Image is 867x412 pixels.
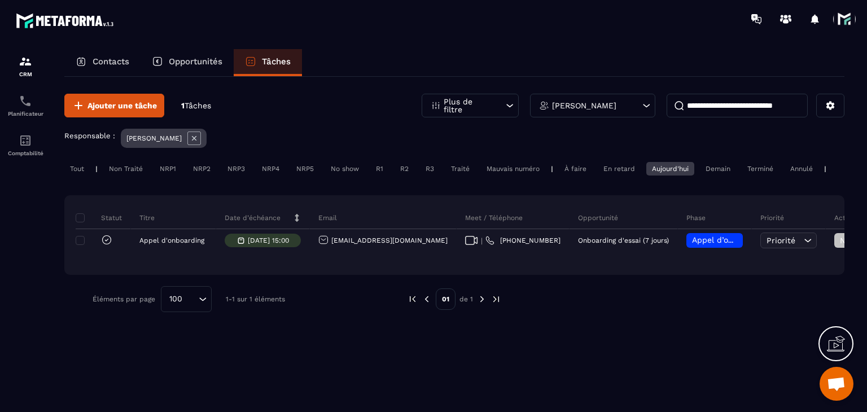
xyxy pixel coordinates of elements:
[103,162,148,176] div: Non Traité
[824,165,826,173] p: |
[481,162,545,176] div: Mauvais numéro
[256,162,285,176] div: NRP4
[318,213,337,222] p: Email
[291,162,319,176] div: NRP5
[578,236,669,244] p: Onboarding d'essai (7 jours)
[64,162,90,176] div: Tout
[169,56,222,67] p: Opportunités
[141,49,234,76] a: Opportunités
[226,295,285,303] p: 1-1 sur 1 éléments
[465,213,523,222] p: Meet / Téléphone
[64,49,141,76] a: Contacts
[93,56,129,67] p: Contacts
[422,294,432,304] img: prev
[491,294,501,304] img: next
[408,294,418,304] img: prev
[3,111,48,117] p: Planificateur
[598,162,641,176] div: En retard
[139,213,155,222] p: Titre
[444,98,493,113] p: Plus de filtre
[742,162,779,176] div: Terminé
[692,235,799,244] span: Appel d’onboarding planifié
[3,125,48,165] a: accountantaccountantComptabilité
[395,162,414,176] div: R2
[126,134,182,142] p: [PERSON_NAME]
[64,132,115,140] p: Responsable :
[785,162,818,176] div: Annulé
[420,162,440,176] div: R3
[3,71,48,77] p: CRM
[93,295,155,303] p: Éléments par page
[686,213,706,222] p: Phase
[16,10,117,31] img: logo
[262,56,291,67] p: Tâches
[78,213,122,222] p: Statut
[700,162,736,176] div: Demain
[185,101,211,110] span: Tâches
[578,213,618,222] p: Opportunité
[370,162,389,176] div: R1
[559,162,592,176] div: À faire
[161,286,212,312] div: Search for option
[325,162,365,176] div: No show
[3,46,48,86] a: formationformationCRM
[165,293,186,305] span: 100
[225,213,281,222] p: Date d’échéance
[481,236,483,245] span: |
[834,213,855,222] p: Action
[186,293,196,305] input: Search for option
[187,162,216,176] div: NRP2
[459,295,473,304] p: de 1
[551,165,553,173] p: |
[477,294,487,304] img: next
[436,288,456,310] p: 01
[234,49,302,76] a: Tâches
[767,236,795,245] span: Priorité
[3,86,48,125] a: schedulerschedulerPlanificateur
[248,236,289,244] p: [DATE] 15:00
[19,55,32,68] img: formation
[87,100,157,111] span: Ajouter une tâche
[222,162,251,176] div: NRP3
[485,236,561,245] a: [PHONE_NUMBER]
[820,367,853,401] div: Ouvrir le chat
[760,213,784,222] p: Priorité
[552,102,616,109] p: [PERSON_NAME]
[154,162,182,176] div: NRP1
[19,134,32,147] img: accountant
[19,94,32,108] img: scheduler
[64,94,164,117] button: Ajouter une tâche
[3,150,48,156] p: Comptabilité
[181,100,211,111] p: 1
[646,162,694,176] div: Aujourd'hui
[95,165,98,173] p: |
[139,236,204,244] p: Appel d'onboarding
[445,162,475,176] div: Traité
